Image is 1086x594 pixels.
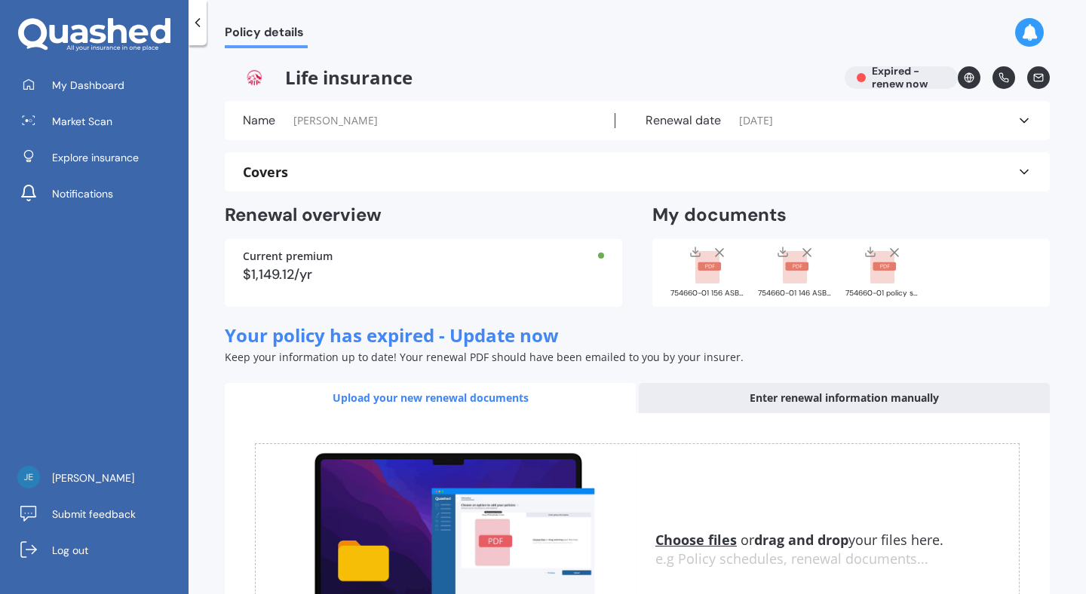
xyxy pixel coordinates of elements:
[52,186,113,201] span: Notifications
[670,289,746,297] div: 754660-01 156 ASBMAJUMB VERSION 3 (1).pdf
[225,350,744,364] span: Keep your information up to date! Your renewal PDF should have been emailed to you by your insurer.
[11,499,189,529] a: Submit feedback
[11,535,189,565] a: Log out
[52,150,139,165] span: Explore insurance
[639,383,1050,413] div: Enter renewal information manually
[655,531,737,549] u: Choose files
[11,142,189,173] a: Explore insurance
[646,113,721,128] label: Renewal date
[225,323,559,348] span: Your policy has expired - Update now
[758,289,833,297] div: 754660-01 146 ASBMAJAP VERSION 4 (1).pdf
[11,70,189,100] a: My Dashboard
[52,470,134,485] span: [PERSON_NAME]
[225,383,636,413] div: Upload your new renewal documents
[11,463,189,493] a: [PERSON_NAME]
[652,204,787,227] h2: My documents
[845,289,921,297] div: 754660-01 policy summary.pdf
[243,113,275,128] label: Name
[243,268,604,281] div: $1,149.12/yr
[11,106,189,136] a: Market Scan
[655,531,943,549] span: or your files here.
[293,113,378,128] span: [PERSON_NAME]
[11,179,189,209] a: Notifications
[52,507,136,522] span: Submit feedback
[52,543,88,558] span: Log out
[17,466,40,488] img: 35cba09dc92ee9cdfa3ac96e515bd96c
[52,78,124,93] span: My Dashboard
[739,113,773,128] span: [DATE]
[225,204,622,227] h2: Renewal overview
[225,25,308,45] span: Policy details
[52,114,112,129] span: Market Scan
[225,66,833,89] span: Life insurance
[754,531,848,549] b: drag and drop
[225,66,285,89] img: AIA.webp
[655,551,1019,568] div: e.g Policy schedules, renewal documents...
[243,164,1032,179] div: Covers
[243,251,604,262] div: Current premium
